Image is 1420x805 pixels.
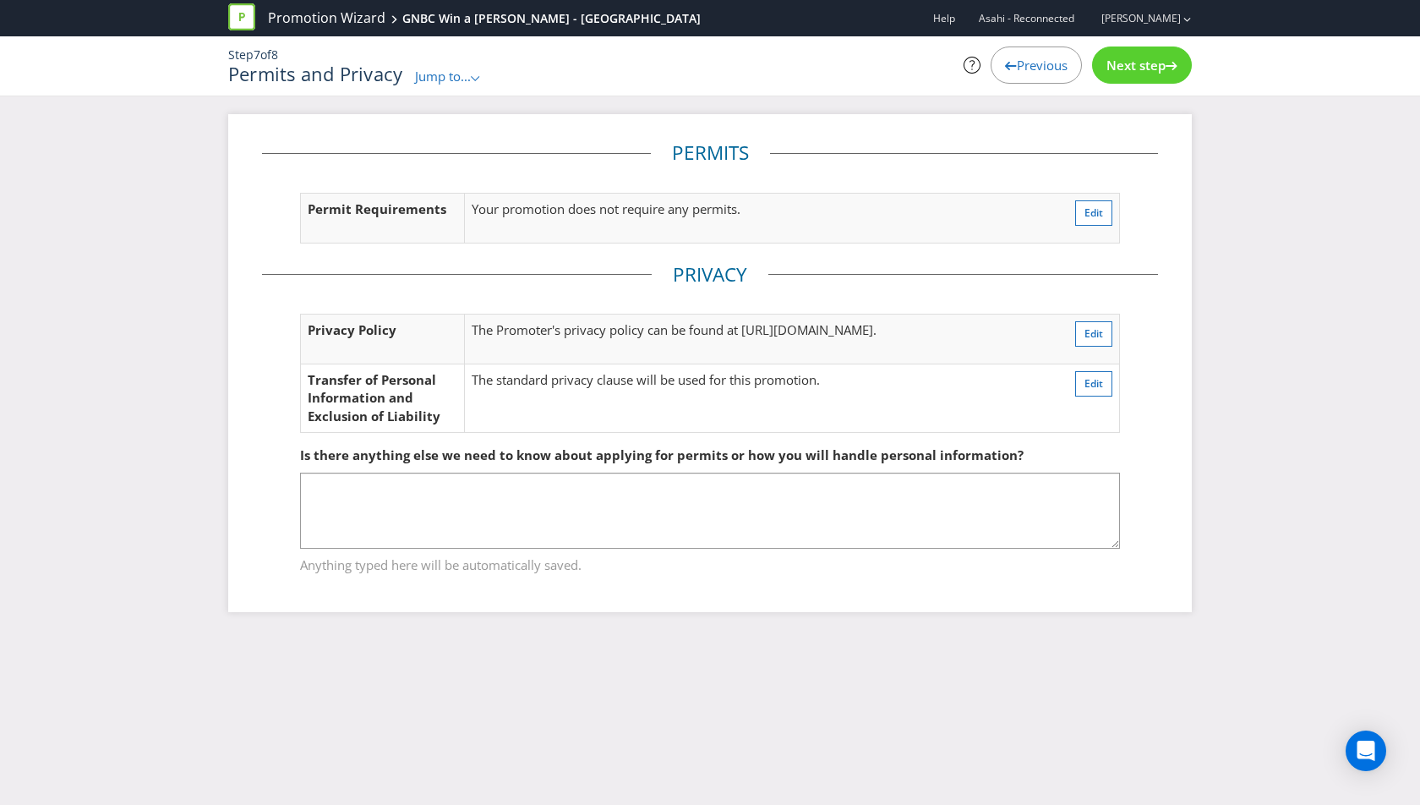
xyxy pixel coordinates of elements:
[464,364,1035,432] td: The standard privacy clause will be used for this promotion.
[1075,321,1112,347] button: Edit
[1017,57,1068,74] span: Previous
[301,364,465,432] td: Transfer of Personal Information and Exclusion of Liability
[1075,371,1112,397] button: Edit
[415,68,471,85] span: Jump to...
[472,200,997,218] p: Your promotion does not require any permits.
[1084,205,1103,220] span: Edit
[1346,731,1386,771] div: Open Intercom Messenger
[1084,11,1181,25] a: [PERSON_NAME]
[1075,200,1112,226] button: Edit
[933,11,955,25] a: Help
[268,8,385,28] a: Promotion Wizard
[873,321,877,338] span: .
[1084,376,1103,391] span: Edit
[260,47,271,63] span: of
[1084,326,1103,341] span: Edit
[228,63,402,84] h1: Permits and Privacy
[271,47,278,63] span: 8
[300,550,1120,574] span: Anything typed here will be automatically saved.
[472,321,738,338] span: The Promoter's privacy policy can be found at
[979,11,1074,25] span: Asahi - Reconnected
[301,193,465,243] td: Permit Requirements
[1106,57,1166,74] span: Next step
[741,321,873,338] span: [URL][DOMAIN_NAME]
[228,47,254,63] span: Step
[301,314,465,364] td: Privacy Policy
[300,446,1024,463] span: Is there anything else we need to know about applying for permits or how you will handle personal...
[651,140,770,167] legend: Permits
[652,261,768,288] legend: Privacy
[402,10,701,27] div: GNBC Win a [PERSON_NAME] - [GEOGRAPHIC_DATA]
[254,47,260,63] span: 7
